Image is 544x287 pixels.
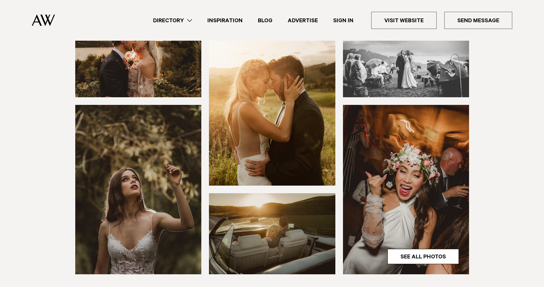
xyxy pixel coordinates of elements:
a: Directory [145,16,200,25]
img: Auckland Weddings Logo [32,14,55,26]
a: See All Photos [387,249,459,264]
a: Blog [250,16,280,25]
a: Inspiration [200,16,250,25]
a: Send Message [444,12,512,29]
a: Visit Website [371,12,437,29]
a: Sign In [326,16,361,25]
a: Advertise [280,16,326,25]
